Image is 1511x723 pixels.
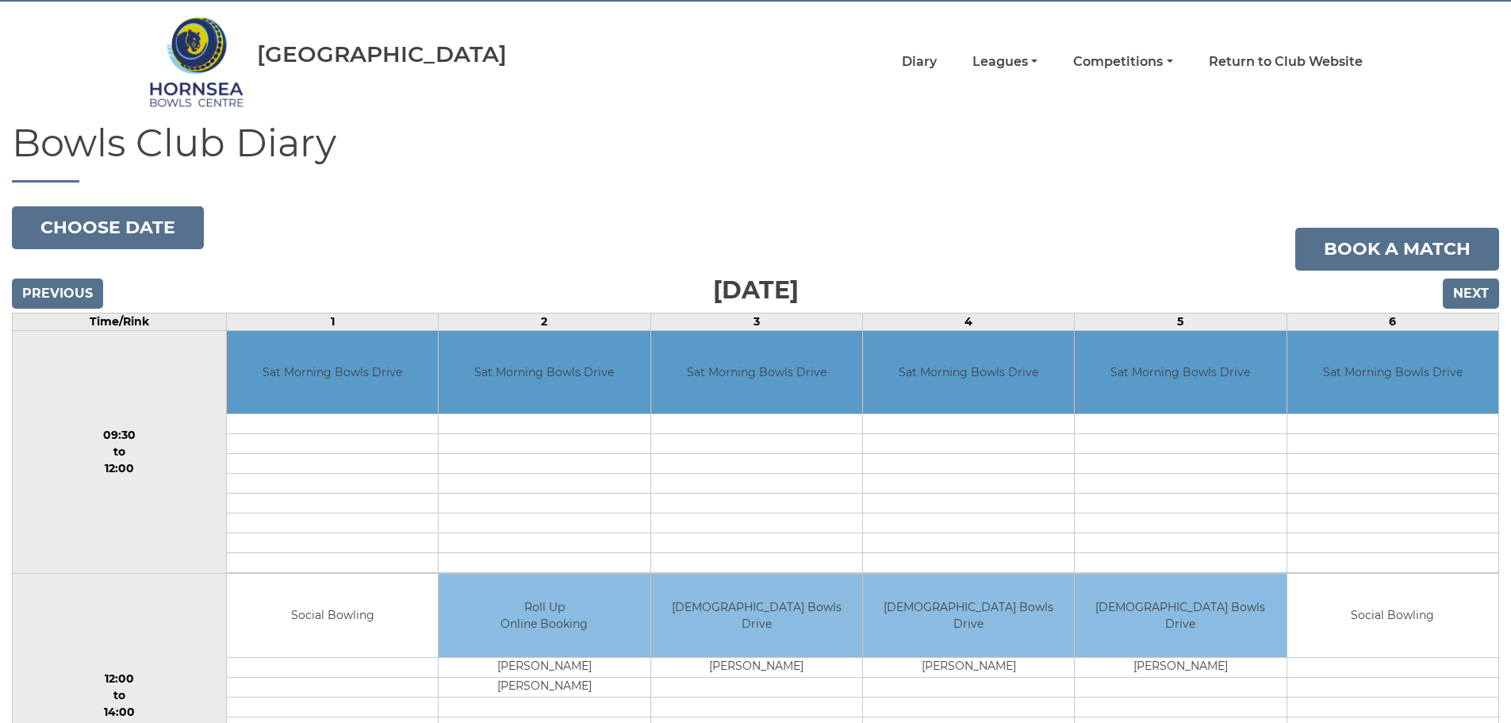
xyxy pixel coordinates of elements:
[439,657,650,677] td: [PERSON_NAME]
[862,313,1074,330] td: 4
[439,331,650,414] td: Sat Morning Bowls Drive
[650,313,862,330] td: 3
[651,331,862,414] td: Sat Morning Bowls Drive
[863,574,1074,657] td: [DEMOGRAPHIC_DATA] Bowls Drive
[439,574,650,657] td: Roll Up Online Booking
[12,122,1499,183] h1: Bowls Club Diary
[1075,313,1287,330] td: 5
[1287,331,1498,414] td: Sat Morning Bowls Drive
[1075,657,1286,677] td: [PERSON_NAME]
[863,657,1074,677] td: [PERSON_NAME]
[439,677,650,697] td: [PERSON_NAME]
[902,53,937,71] a: Diary
[651,574,862,657] td: [DEMOGRAPHIC_DATA] Bowls Drive
[227,331,438,414] td: Sat Morning Bowls Drive
[149,6,244,117] img: Hornsea Bowls Centre
[439,313,650,330] td: 2
[1209,53,1363,71] a: Return to Club Website
[651,657,862,677] td: [PERSON_NAME]
[972,53,1037,71] a: Leagues
[1073,53,1172,71] a: Competitions
[226,313,438,330] td: 1
[1287,574,1498,657] td: Social Bowling
[1443,279,1499,309] input: Next
[1295,228,1499,271] a: Book a match
[863,331,1074,414] td: Sat Morning Bowls Drive
[13,313,227,330] td: Time/Rink
[227,574,438,657] td: Social Bowling
[1075,331,1286,414] td: Sat Morning Bowls Drive
[12,279,103,309] input: Previous
[12,206,204,249] button: Choose date
[1075,574,1286,657] td: [DEMOGRAPHIC_DATA] Bowls Drive
[257,42,507,67] div: [GEOGRAPHIC_DATA]
[13,330,227,574] td: 09:30 to 12:00
[1287,313,1498,330] td: 6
